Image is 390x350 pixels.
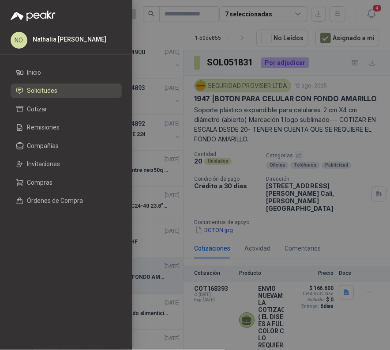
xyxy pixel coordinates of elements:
a: Órdenes de Compra [11,194,122,209]
span: Compañías [27,142,59,149]
span: Cotizar [27,106,48,113]
span: Solicitudes [27,87,58,94]
a: Compañías [11,138,122,153]
span: Remisiones [27,124,60,131]
img: Logo peakr [11,11,56,21]
a: Cotizar [11,102,122,117]
span: Compras [27,179,53,186]
a: Compras [11,175,122,190]
p: Nathalia [PERSON_NAME] [33,36,106,42]
a: Invitaciones [11,157,122,172]
span: Invitaciones [27,160,60,167]
span: Órdenes de Compra [27,197,83,204]
div: NO [11,32,27,49]
span: Inicio [27,69,41,76]
a: Inicio [11,65,122,80]
a: Solicitudes [11,84,122,99]
a: Remisiones [11,120,122,135]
